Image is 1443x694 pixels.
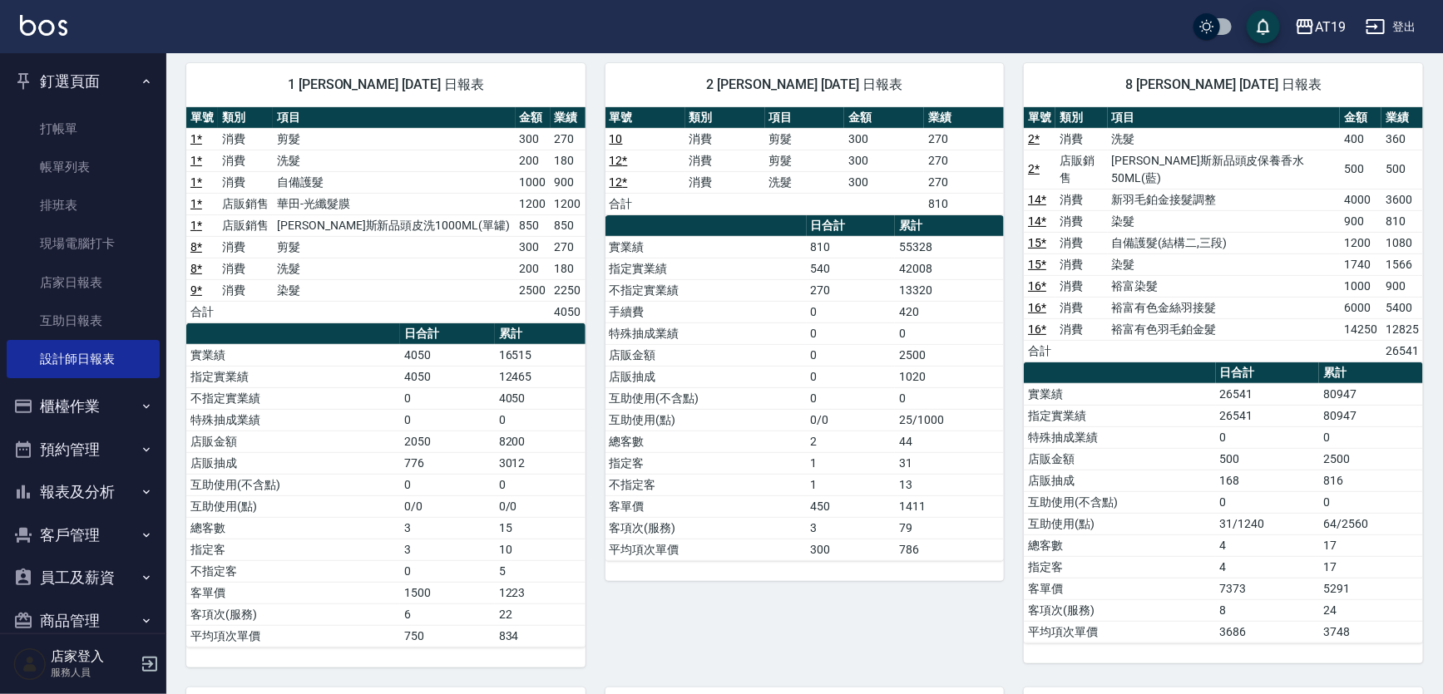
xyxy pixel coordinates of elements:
[516,236,551,258] td: 300
[495,495,586,517] td: 0/0
[1340,210,1381,232] td: 900
[895,452,1004,474] td: 31
[1108,189,1341,210] td: 新羽毛鉑金接髮調整
[1055,128,1108,150] td: 消費
[1315,17,1346,37] div: AT19
[551,214,586,236] td: 850
[1340,107,1381,129] th: 金額
[1340,275,1381,297] td: 1000
[516,214,551,236] td: 850
[1108,297,1341,318] td: 裕富有色金絲羽接髮
[218,214,273,236] td: 店販銷售
[495,431,586,452] td: 8200
[807,322,896,344] td: 0
[610,132,623,145] a: 10
[551,107,586,129] th: 業績
[186,366,400,387] td: 指定實業績
[400,323,494,345] th: 日合計
[625,76,985,93] span: 2 [PERSON_NAME] [DATE] 日報表
[7,263,160,302] a: 店家日報表
[400,517,494,539] td: 3
[1340,253,1381,275] td: 1740
[1024,362,1423,643] table: a dense table
[807,301,896,322] td: 0
[1319,383,1423,405] td: 80947
[186,107,218,129] th: 單號
[400,452,494,474] td: 776
[1044,76,1403,93] span: 8 [PERSON_NAME] [DATE] 日報表
[1359,12,1423,42] button: 登出
[20,15,67,36] img: Logo
[218,171,273,193] td: 消費
[186,387,400,409] td: 不指定實業績
[218,128,273,150] td: 消費
[551,301,586,322] td: 4050
[516,107,551,129] th: 金額
[7,148,160,186] a: 帳單列表
[844,107,924,129] th: 金額
[605,258,807,279] td: 指定實業績
[7,599,160,642] button: 商品管理
[605,322,807,344] td: 特殊抽成業績
[1108,232,1341,253] td: 自備護髮(結構二,三段)
[1055,297,1108,318] td: 消費
[605,279,807,301] td: 不指定實業績
[605,107,1005,215] table: a dense table
[273,193,515,214] td: 華田-光纖髮膜
[1216,470,1320,491] td: 168
[1319,470,1423,491] td: 816
[765,128,845,150] td: 剪髮
[495,474,586,495] td: 0
[1055,232,1108,253] td: 消費
[516,128,551,150] td: 300
[495,409,586,431] td: 0
[186,301,218,322] td: 合計
[400,431,494,452] td: 2050
[1216,405,1320,426] td: 26541
[495,366,586,387] td: 12465
[605,495,807,517] td: 客單價
[186,560,400,582] td: 不指定客
[7,224,160,263] a: 現場電腦打卡
[1381,128,1423,150] td: 360
[1024,383,1215,405] td: 實業績
[186,539,400,560] td: 指定客
[13,647,47,681] img: Person
[895,474,1004,495] td: 13
[273,236,515,258] td: 剪髮
[218,150,273,171] td: 消費
[551,258,586,279] td: 180
[1340,128,1381,150] td: 400
[273,279,515,301] td: 染髮
[1108,210,1341,232] td: 染髮
[1216,578,1320,599] td: 7373
[1340,297,1381,318] td: 6000
[807,258,896,279] td: 540
[7,60,160,103] button: 釘選頁面
[807,474,896,495] td: 1
[51,665,136,680] p: 服務人員
[516,150,551,171] td: 200
[1108,128,1341,150] td: 洗髮
[1381,150,1423,189] td: 500
[1319,556,1423,578] td: 17
[1216,491,1320,513] td: 0
[495,603,586,625] td: 22
[1216,534,1320,556] td: 4
[1288,10,1352,44] button: AT19
[1381,253,1423,275] td: 1566
[1381,210,1423,232] td: 810
[186,625,400,647] td: 平均項次單價
[400,539,494,560] td: 3
[7,302,160,340] a: 互助日報表
[218,236,273,258] td: 消費
[895,409,1004,431] td: 25/1000
[605,215,1005,561] table: a dense table
[7,186,160,224] a: 排班表
[1055,189,1108,210] td: 消費
[400,625,494,647] td: 750
[924,107,1004,129] th: 業績
[1216,621,1320,642] td: 3686
[495,560,586,582] td: 5
[273,107,515,129] th: 項目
